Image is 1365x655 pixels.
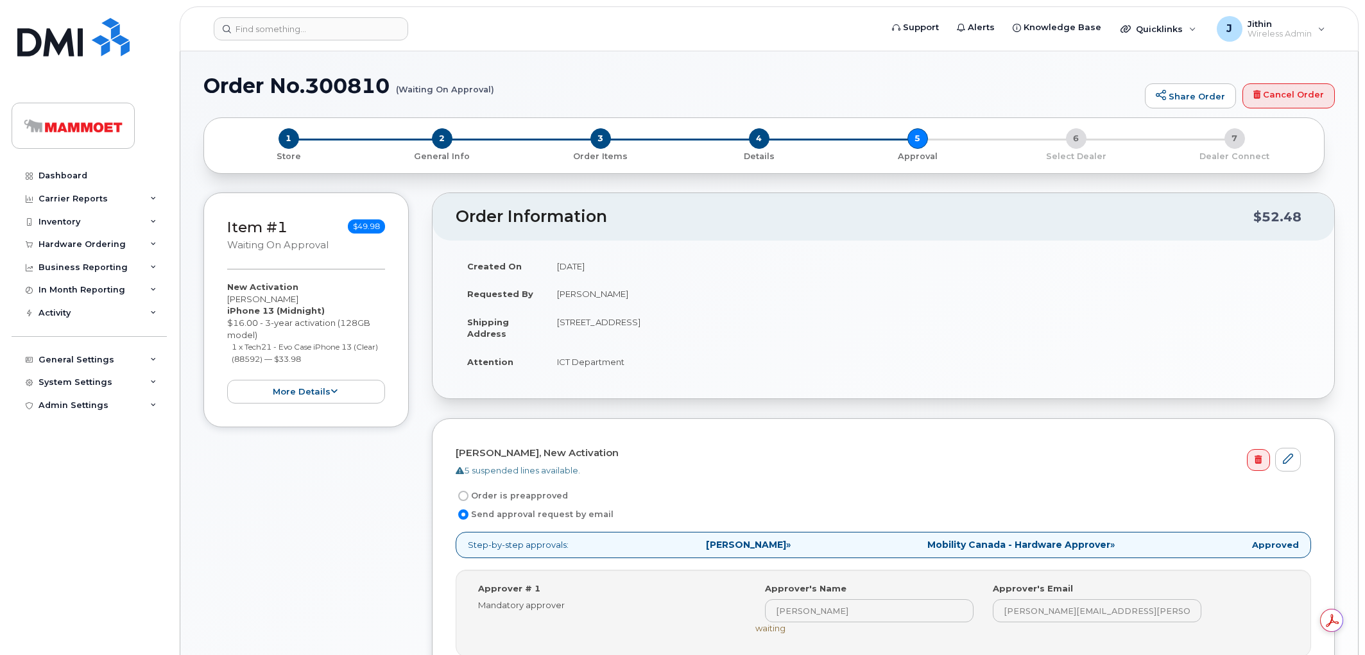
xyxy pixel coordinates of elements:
strong: iPhone 13 (Midnight) [227,305,325,316]
a: 3 Order Items [521,149,680,162]
small: 1 x Tech21 - Evo Case iPhone 13 (Clear) (88592) — $33.98 [232,342,378,364]
span: 4 [749,128,769,149]
h2: Order Information [456,208,1253,226]
span: » [706,540,791,549]
strong: [PERSON_NAME] [706,539,786,550]
label: Approver's Name [765,583,846,595]
button: more details [227,380,385,404]
div: [PERSON_NAME] $16.00 - 3-year activation (128GB model) [227,281,385,404]
a: 4 Details [680,149,838,162]
a: 1 Store [214,149,363,162]
input: Input [993,599,1201,622]
label: Order is preapproved [456,488,568,504]
td: [STREET_ADDRESS] [545,308,1311,348]
label: Approver # 1 [478,583,540,595]
input: Send approval request by email [458,509,468,520]
p: General Info [368,151,516,162]
h4: [PERSON_NAME], New Activation [456,448,1301,459]
p: Step-by-step approvals: [456,532,1311,558]
a: Cancel Order [1242,83,1335,109]
td: ICT Department [545,348,1311,376]
td: [PERSON_NAME] [545,280,1311,308]
label: Approver's Email [993,583,1073,595]
strong: Created On [467,261,522,271]
label: Send approval request by email [456,507,614,522]
small: (Waiting On Approval) [396,74,494,94]
span: » [927,540,1115,549]
div: $52.48 [1253,205,1301,229]
span: $49.98 [348,219,385,234]
td: [DATE] [545,252,1311,280]
strong: New Activation [227,282,298,292]
strong: Attention [467,357,513,367]
div: Mandatory approver [478,599,736,611]
a: Item #1 [227,218,288,236]
p: Details [685,151,833,162]
div: 5 suspended lines available. [456,464,1301,477]
input: Order is preapproved [458,491,468,501]
strong: Mobility Canada - Hardware Approver [927,539,1110,550]
p: Order Items [526,151,674,162]
small: Waiting On Approval [227,239,329,251]
p: Store [219,151,357,162]
strong: Requested By [467,289,533,299]
strong: Shipping Address [467,317,509,339]
span: waiting [755,623,786,633]
span: 2 [432,128,452,149]
input: Input [765,599,974,622]
span: 1 [279,128,299,149]
h1: Order No.300810 [203,74,1138,97]
a: 2 General Info [363,149,521,162]
a: Share Order [1145,83,1236,109]
span: 3 [590,128,611,149]
strong: Approved [1252,539,1299,551]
